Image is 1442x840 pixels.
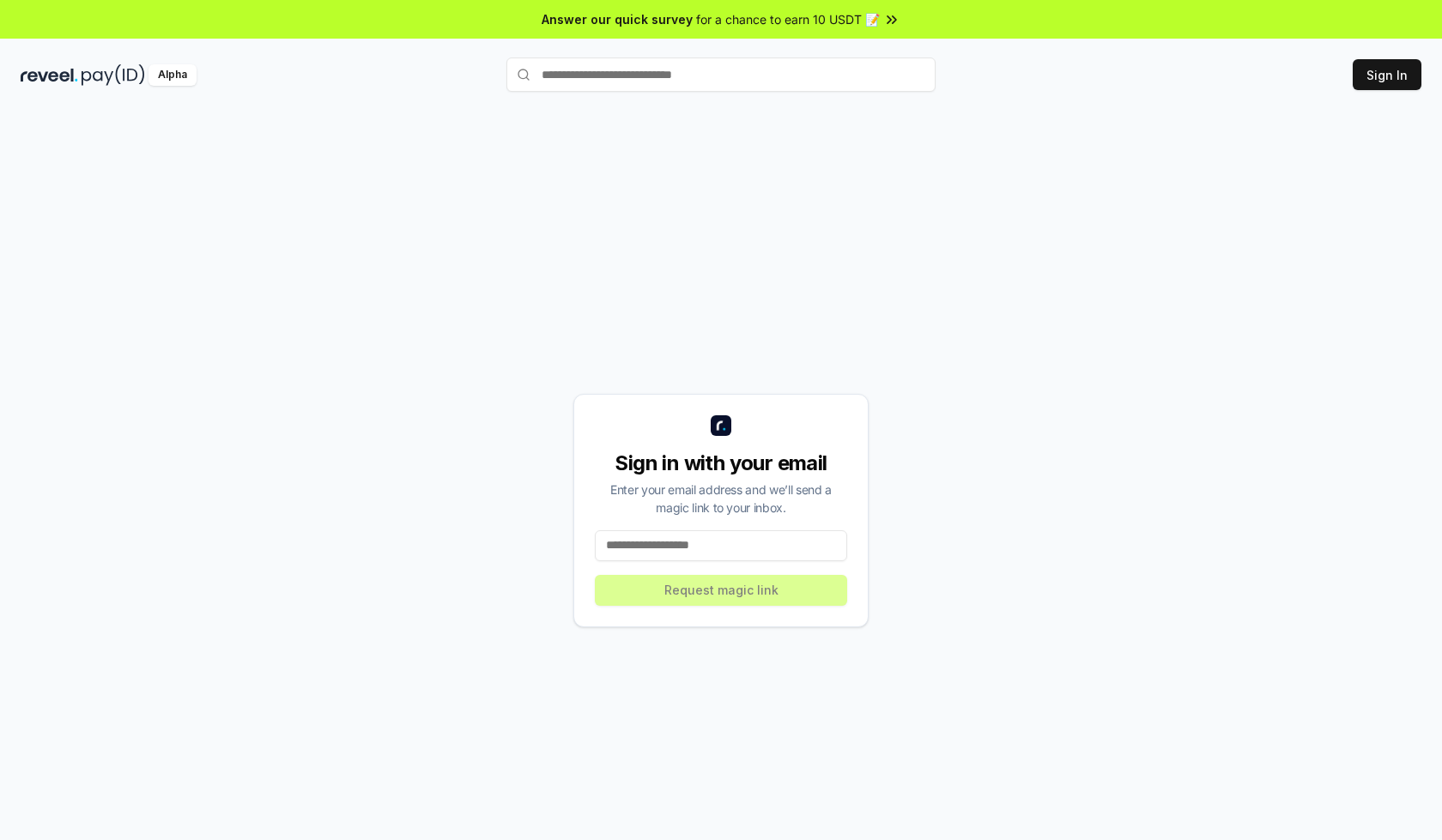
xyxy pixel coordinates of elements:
[542,10,693,28] span: Answer our quick survey
[82,64,145,86] img: pay_id
[595,480,847,517] div: Enter your email address and we’ll send a magic link to your inbox.
[21,64,78,86] img: reveel_dark
[1353,59,1421,90] button: Sign In
[711,415,731,436] img: logo_small
[148,64,197,86] div: Alpha
[696,10,880,28] span: for a chance to earn 10 USDT 📝
[595,450,847,477] div: Sign in with your email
